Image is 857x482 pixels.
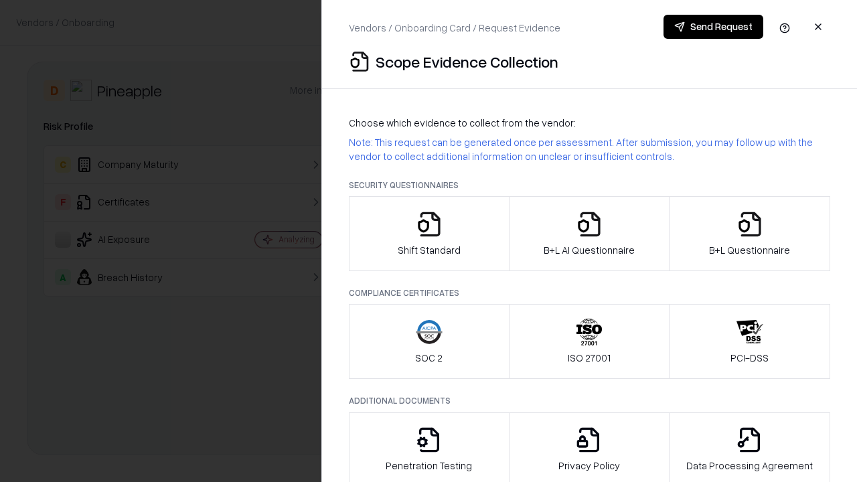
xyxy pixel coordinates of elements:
p: Penetration Testing [386,459,472,473]
p: Data Processing Agreement [686,459,813,473]
p: Privacy Policy [558,459,620,473]
p: Vendors / Onboarding Card / Request Evidence [349,21,560,35]
button: ISO 27001 [509,304,670,379]
button: B+L Questionnaire [669,196,830,271]
p: B+L Questionnaire [709,243,790,257]
p: B+L AI Questionnaire [544,243,635,257]
p: SOC 2 [415,351,443,365]
p: ISO 27001 [568,351,611,365]
p: Additional Documents [349,395,830,406]
p: Note: This request can be generated once per assessment. After submission, you may follow up with... [349,135,830,163]
p: Compliance Certificates [349,287,830,299]
p: Scope Evidence Collection [376,51,558,72]
p: Choose which evidence to collect from the vendor: [349,116,830,130]
p: Security Questionnaires [349,179,830,191]
button: Send Request [664,15,763,39]
button: Shift Standard [349,196,510,271]
button: PCI-DSS [669,304,830,379]
button: SOC 2 [349,304,510,379]
p: Shift Standard [398,243,461,257]
p: PCI-DSS [730,351,769,365]
button: B+L AI Questionnaire [509,196,670,271]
